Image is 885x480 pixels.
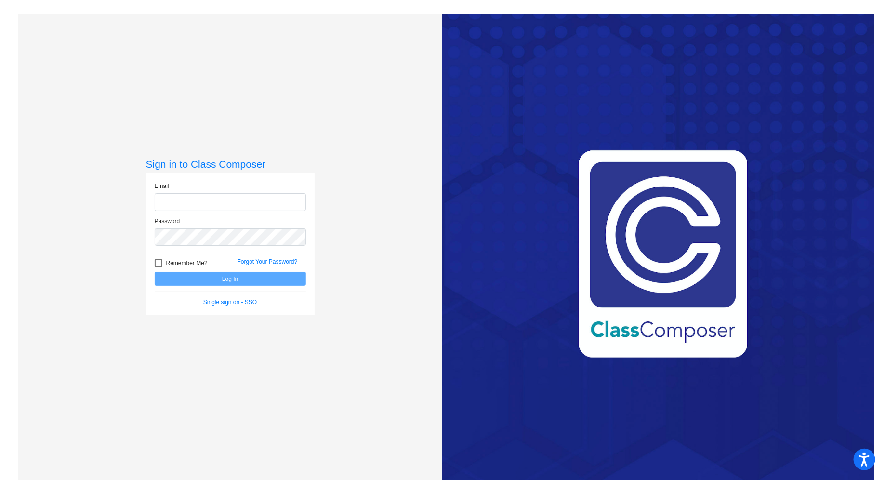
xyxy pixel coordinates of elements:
span: Remember Me? [166,257,208,269]
button: Log In [155,272,306,286]
label: Email [155,182,169,190]
label: Password [155,217,180,226]
h3: Sign in to Class Composer [146,158,315,170]
a: Single sign on - SSO [203,299,257,306]
a: Forgot Your Password? [238,258,298,265]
